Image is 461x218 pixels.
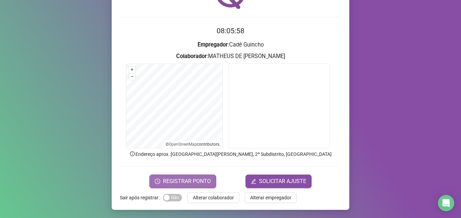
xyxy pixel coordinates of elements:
span: Alterar empregador [250,194,291,201]
button: Alterar empregador [245,192,297,203]
span: SOLICITAR AJUSTE [259,177,306,185]
strong: Colaborador [176,53,207,59]
button: REGISTRAR PONTO [149,175,216,188]
strong: Empregador [198,41,228,48]
div: Open Intercom Messenger [438,195,454,211]
span: edit [251,179,256,184]
li: © contributors. [166,142,220,147]
a: OpenStreetMap [169,142,197,147]
button: + [129,67,135,73]
span: info-circle [129,151,135,157]
time: 08:05:58 [217,27,244,35]
p: Endereço aprox. : [GEOGRAPHIC_DATA][PERSON_NAME], 2º Subdistrito, [GEOGRAPHIC_DATA] [120,150,341,158]
label: Sair após registrar [120,192,163,203]
span: clock-circle [155,179,160,184]
button: Alterar colaborador [187,192,239,203]
button: – [129,73,135,80]
h3: : Cadê Guincho [120,40,341,49]
button: editSOLICITAR AJUSTE [245,175,312,188]
h3: : MATHEUS DE [PERSON_NAME] [120,52,341,61]
span: Alterar colaborador [193,194,234,201]
span: REGISTRAR PONTO [163,177,211,185]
